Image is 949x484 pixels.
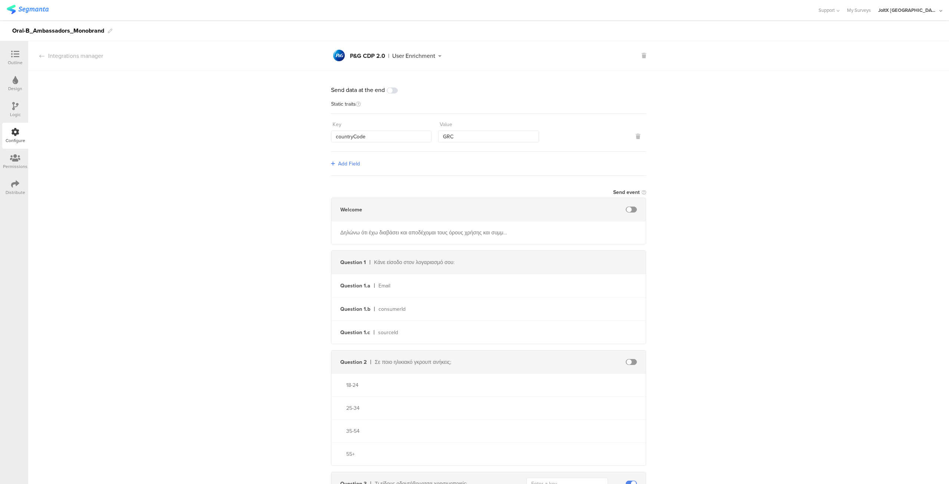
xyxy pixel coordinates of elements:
div: Question 2 [340,358,367,366]
div: Welcome [340,206,362,214]
div: Send event [613,188,640,196]
div: Permissions [3,163,27,170]
div: Configure [6,137,25,144]
div: Email [378,282,509,290]
div: JoltX [GEOGRAPHIC_DATA] [878,7,938,14]
span: Add Field [338,160,360,168]
div: Question 1.a [340,282,370,290]
div: consumerId [378,305,509,313]
div: 55+ [346,450,509,458]
div: Send data at the end [331,86,646,94]
div: 35-54 [346,427,509,435]
div: Outline [8,59,23,66]
div: Distribute [6,189,25,196]
div: Value [440,121,452,128]
div: Δηλώνω ότι έχω διαβάσει και αποδέχομαι τους όρους χρήσης και συμμετοχής στο πρόγραμμα Ambassador’... [340,229,509,237]
input: Enter key... [331,131,431,142]
div: Oral-B_Ambassadors_Monobrand [12,25,104,37]
div: | [388,53,389,59]
div: Logic [10,111,21,118]
input: Enter value... [438,131,539,142]
div: Question 1.b [340,305,370,313]
div: Σε ποιο ηλικιακό γκρουπ ανήκεις; [375,358,509,366]
div: Question 1.c [340,329,370,336]
div: Integrations manager [28,52,103,60]
img: segmanta logo [7,5,49,14]
div: 25-34 [346,404,509,412]
div: 18-24 [346,381,509,389]
span: Support [819,7,835,14]
div: sourceId [378,329,509,336]
div: P&G CDP 2.0 [350,53,385,59]
div: Static traits [331,102,646,114]
div: User Enrichment [392,53,435,59]
div: Design [8,85,22,92]
div: Κάνε είσοδο στον λογαριασμό σου: [374,259,509,266]
div: Question 1 [340,259,366,266]
div: Key [333,121,341,128]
